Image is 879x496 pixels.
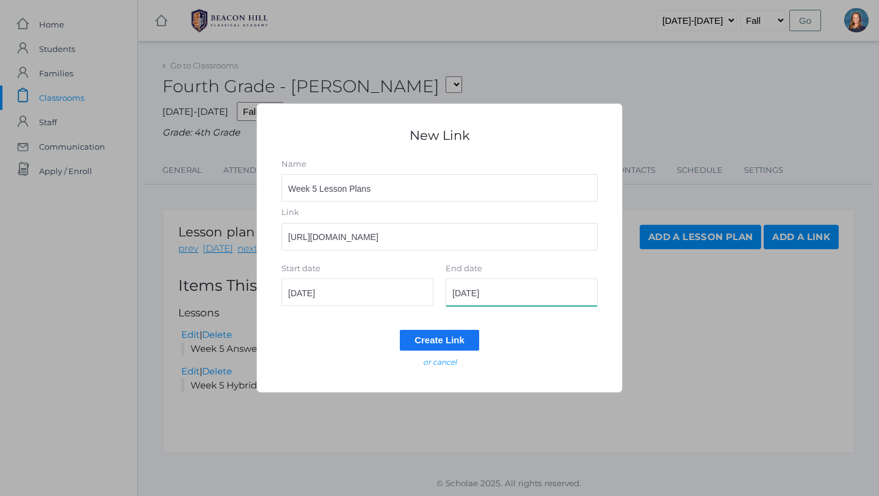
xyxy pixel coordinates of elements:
label: Name [281,158,598,170]
label: Link [281,206,598,219]
label: End date [446,263,482,275]
em: or cancel [423,357,457,367]
a: or cancel [281,357,598,368]
label: Start date [281,263,320,275]
h1: New Link [281,128,598,142]
input: Create Link [400,330,479,350]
